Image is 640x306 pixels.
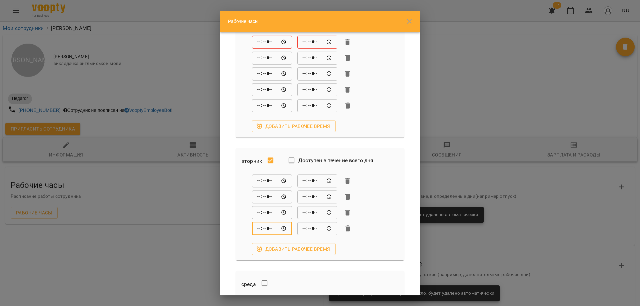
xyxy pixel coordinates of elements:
[252,36,292,49] div: От
[220,11,420,32] div: Рабочие часы
[252,222,292,235] div: От
[297,51,337,65] div: До
[252,99,292,112] div: От
[297,67,337,81] div: До
[252,83,292,97] div: От
[343,208,353,218] button: Удалить
[257,122,330,130] span: Добавить рабочее время
[343,223,353,233] button: Удалить
[343,53,353,63] button: Удалить
[343,37,353,47] button: Удалить
[343,69,353,79] button: Удалить
[252,243,336,255] button: Добавить рабочее время
[257,245,330,253] span: Добавить рабочее время
[297,36,337,49] div: До
[297,206,337,219] div: До
[343,85,353,95] button: Удалить
[252,120,336,132] button: Добавить рабочее время
[241,156,262,166] h6: вторник
[241,280,256,289] h6: среда
[297,190,337,203] div: До
[297,222,337,235] div: До
[343,101,353,111] button: Удалить
[343,192,353,202] button: Удалить
[297,99,337,112] div: До
[252,206,292,219] div: От
[297,83,337,97] div: До
[298,156,373,164] span: Доступен в течение всего дня
[252,51,292,65] div: От
[297,174,337,187] div: До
